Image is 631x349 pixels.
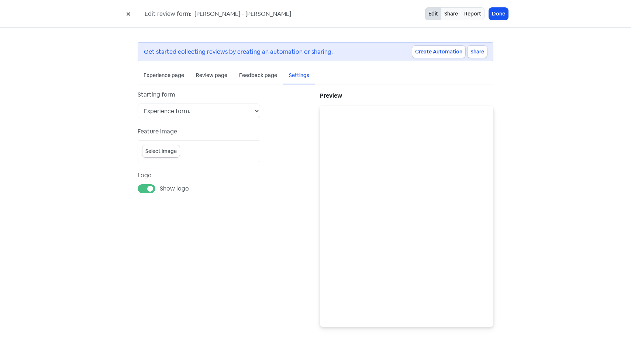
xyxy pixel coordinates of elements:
[145,10,192,18] span: Edit review form:
[489,8,508,20] button: Done
[196,71,227,79] div: Review page
[441,7,461,20] a: Share
[461,7,485,20] a: Report
[160,184,189,193] label: Show logo
[144,48,412,56] div: Get started collecting reviews by creating an automation or sharing.
[138,90,175,99] label: Starting form
[144,71,184,79] div: Experience page
[239,71,277,79] div: Feedback page
[138,127,177,136] label: Feature image
[425,7,441,20] button: Edit
[468,46,487,58] a: Share
[142,145,180,157] button: Select image
[138,171,152,180] label: Logo
[412,46,465,58] button: Create Automation
[289,71,309,79] div: Settings
[320,90,493,101] h5: Preview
